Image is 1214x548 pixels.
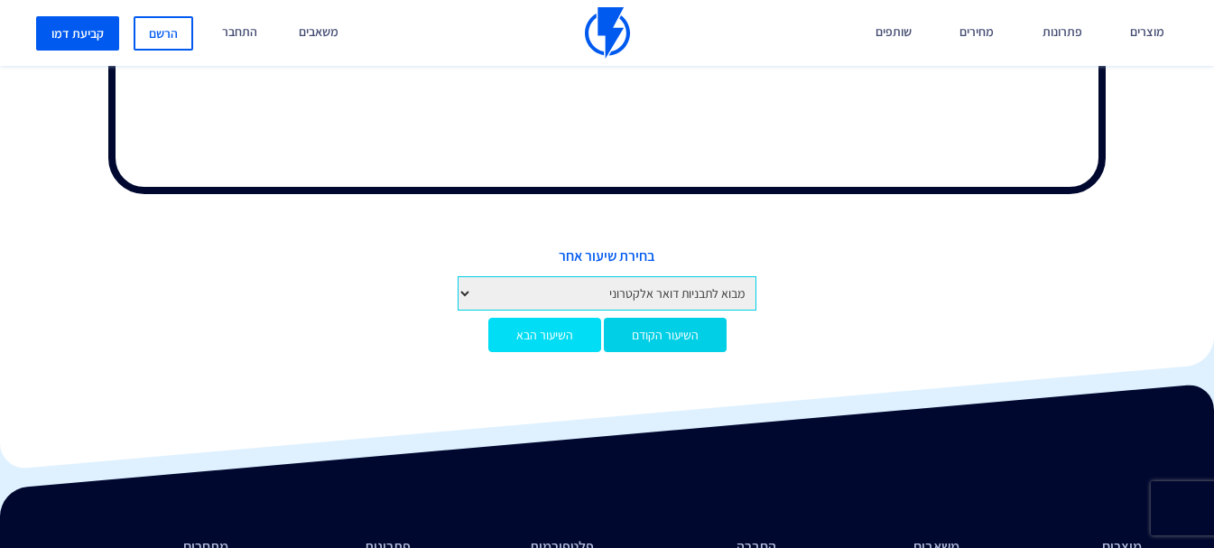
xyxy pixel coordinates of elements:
a: קביעת דמו [36,16,119,51]
span: בחירת שיעור אחר [14,246,1200,267]
a: השיעור הקודם [604,318,727,352]
a: הרשם [134,16,193,51]
a: השיעור הבא [488,318,601,352]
